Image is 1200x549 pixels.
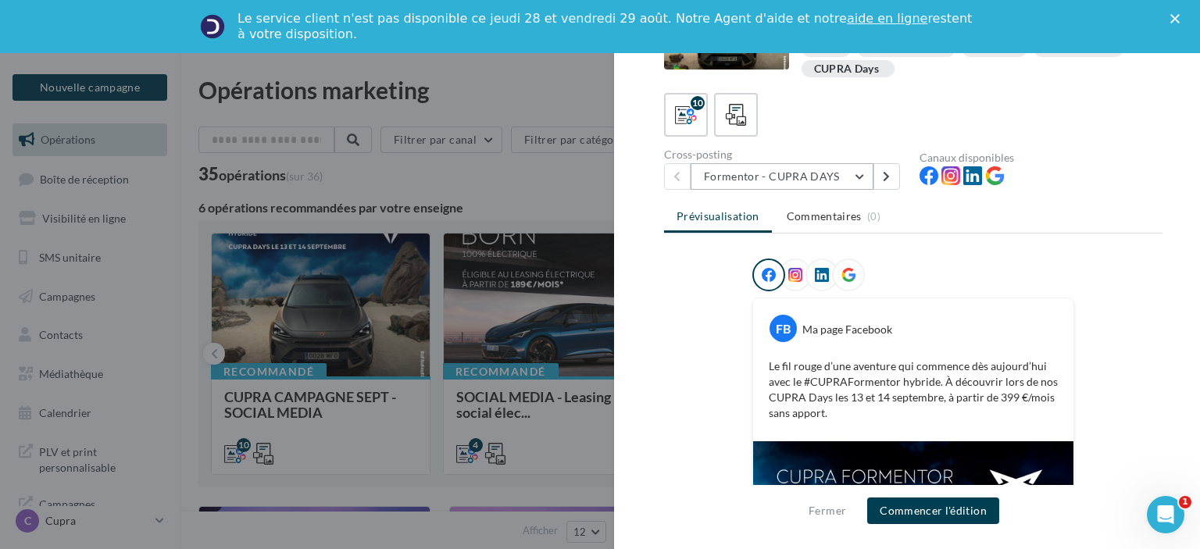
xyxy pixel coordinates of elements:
[1147,496,1184,533] iframe: Intercom live chat
[802,501,852,520] button: Fermer
[847,11,927,26] a: aide en ligne
[237,11,975,42] div: Le service client n'est pas disponible ce jeudi 28 et vendredi 29 août. Notre Agent d'aide et not...
[920,152,1162,163] div: Canaux disponibles
[200,14,225,39] img: Profile image for Service-Client
[814,63,880,75] div: CUPRA Days
[770,315,797,342] div: FB
[802,322,892,337] div: Ma page Facebook
[867,210,880,223] span: (0)
[769,358,1058,421] p: Le fil rouge d’une aventure qui commence dès aujourd’hui avec le #CUPRAFormentor hybride. À décou...
[1179,496,1191,508] span: 1
[691,96,705,110] div: 10
[664,149,907,160] div: Cross-posting
[787,209,862,224] span: Commentaires
[867,497,999,524] button: Commencer l'édition
[1170,14,1186,23] div: Fermer
[691,163,873,190] button: Formentor - CUPRA DAYS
